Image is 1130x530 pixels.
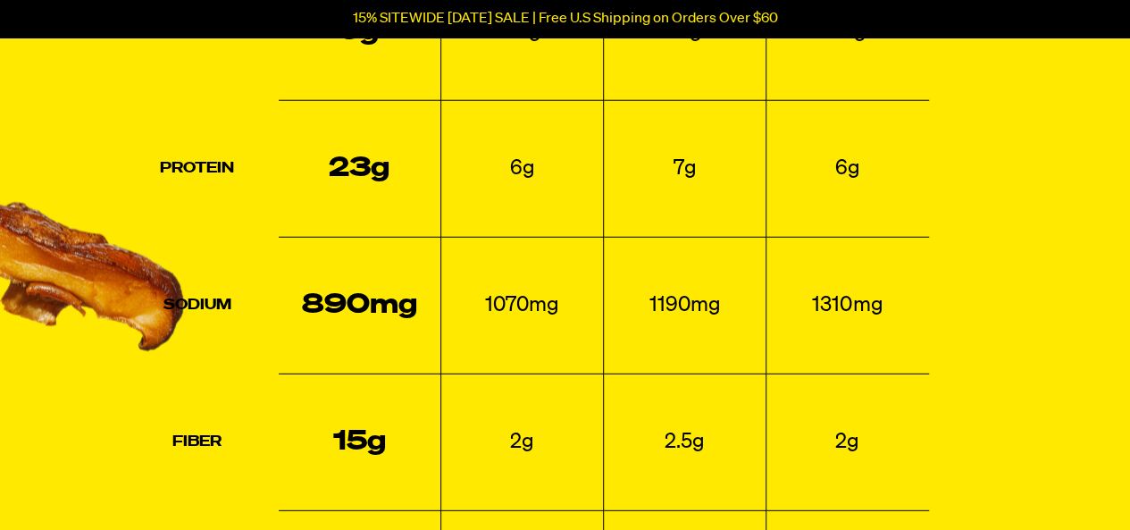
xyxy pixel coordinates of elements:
th: Protein [116,101,279,238]
td: 1070mg [441,238,604,374]
td: 7g [604,101,766,238]
td: 2.5g [604,374,766,511]
td: 2g [441,374,604,511]
p: 15% SITEWIDE [DATE] SALE | Free U.S Shipping on Orders Over $60 [353,11,778,27]
td: 1190mg [604,238,766,374]
td: 6g [441,101,604,238]
th: Fiber [116,374,279,511]
td: 1310mg [766,238,929,374]
td: 6g [766,101,929,238]
td: 2g [766,374,929,511]
td: 15g [279,374,441,511]
th: Sodium [116,238,279,374]
td: 23g [279,101,441,238]
td: 890mg [279,238,441,374]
